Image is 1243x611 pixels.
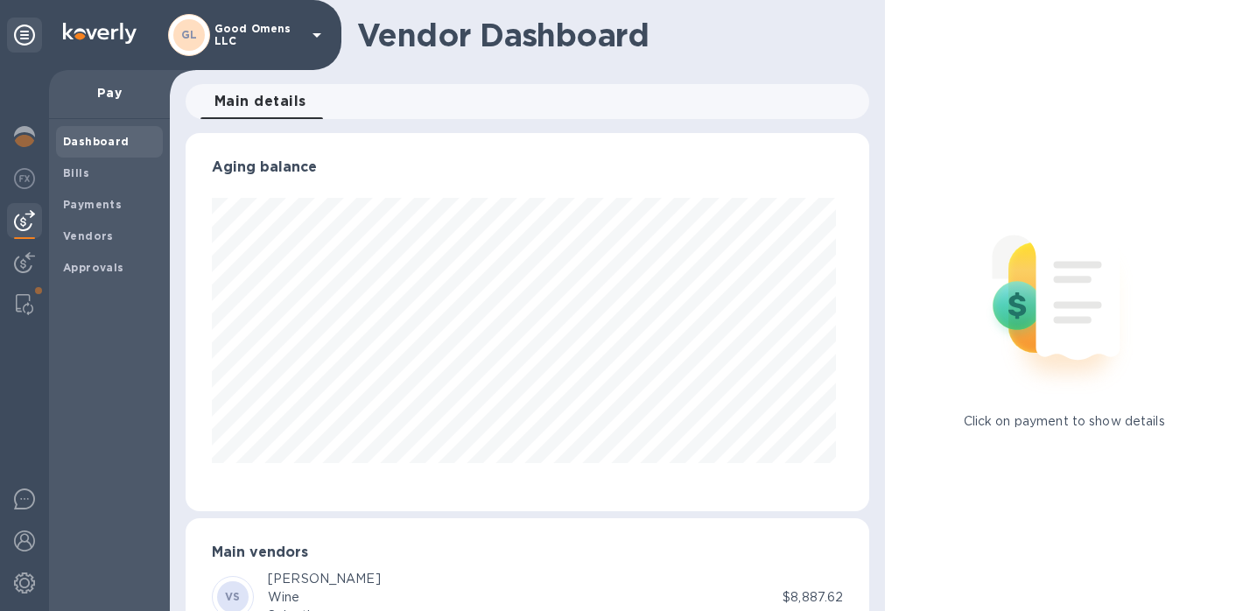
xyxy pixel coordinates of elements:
[212,159,843,176] h3: Aging balance
[7,18,42,53] div: Unpin categories
[63,229,114,242] b: Vendors
[63,84,156,102] p: Pay
[964,412,1165,431] p: Click on payment to show details
[63,198,122,211] b: Payments
[63,166,89,179] b: Bills
[268,570,381,588] div: [PERSON_NAME]
[214,23,302,47] p: Good Omens LLC
[783,588,843,607] p: $8,887.62
[214,89,306,114] span: Main details
[63,23,137,44] img: Logo
[181,28,198,41] b: GL
[14,168,35,189] img: Foreign exchange
[268,588,381,607] div: Wine
[357,17,857,53] h1: Vendor Dashboard
[225,590,241,603] b: VS
[63,261,124,274] b: Approvals
[212,544,843,561] h3: Main vendors
[63,135,130,148] b: Dashboard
